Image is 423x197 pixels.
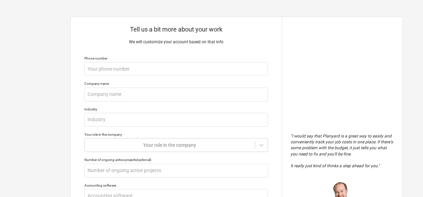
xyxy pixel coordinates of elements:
[291,133,394,169] p: " I would say that Planyard is a great way to easily and conveniently track your job costs in one...
[84,132,268,137] div: Your role in the company
[84,158,268,162] div: Number of ongoing active projects (optional)
[84,164,268,178] input: Number of ongoing active projects
[84,62,268,76] input: Your phone number
[84,113,268,127] input: Industry
[84,25,268,34] p: Tell us a bit more about your work
[84,88,268,101] input: Company name
[84,183,268,188] div: Accounting software
[84,107,268,111] div: Industry
[84,56,268,61] div: Phone number
[84,81,268,86] div: Company name
[84,39,268,45] p: We will customize your account based on that info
